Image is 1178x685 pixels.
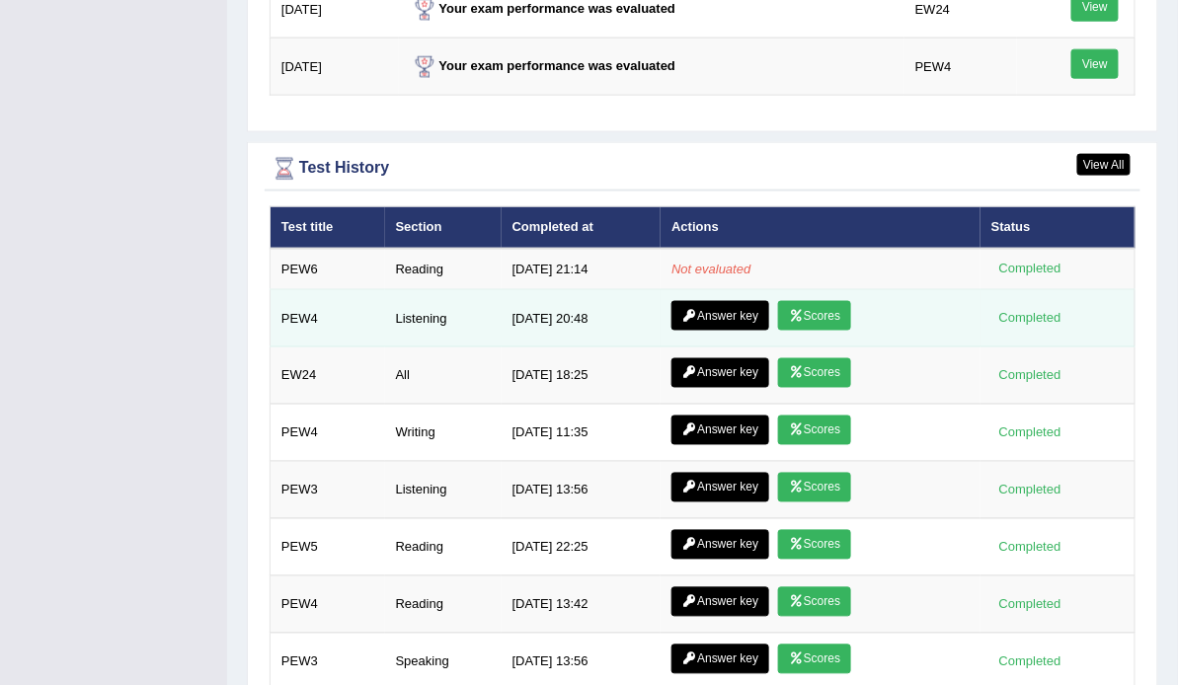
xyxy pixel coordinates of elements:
em: Not evaluated [671,262,750,276]
a: Scores [778,587,851,617]
div: Completed [991,308,1068,329]
a: Scores [778,530,851,560]
td: [DATE] 20:48 [502,290,662,347]
td: Reading [385,249,502,290]
a: Answer key [671,416,769,445]
a: View [1071,49,1119,79]
a: Answer key [671,473,769,502]
td: [DATE] 13:42 [502,576,662,634]
td: Writing [385,405,502,462]
td: [DATE] 22:25 [502,519,662,576]
td: [DATE] 21:14 [502,249,662,290]
a: Answer key [671,530,769,560]
a: Scores [778,301,851,331]
th: Section [385,207,502,249]
td: PEW4 [904,38,1017,96]
a: Answer key [671,587,769,617]
th: Status [981,207,1135,249]
div: Completed [991,594,1068,615]
td: All [385,347,502,405]
strong: Your exam performance was evaluated [410,58,676,73]
div: Completed [991,365,1068,386]
td: [DATE] 11:35 [502,405,662,462]
td: PEW4 [271,290,385,347]
a: Scores [778,645,851,674]
td: [DATE] 13:56 [502,462,662,519]
td: PEW6 [271,249,385,290]
td: EW24 [271,347,385,405]
td: Reading [385,576,502,634]
td: PEW4 [271,576,385,634]
th: Test title [271,207,385,249]
td: [DATE] 18:25 [502,347,662,405]
td: PEW5 [271,519,385,576]
a: Answer key [671,645,769,674]
td: Listening [385,462,502,519]
a: Answer key [671,358,769,388]
a: Answer key [671,301,769,331]
div: Completed [991,537,1068,558]
div: Completed [991,259,1068,279]
a: View All [1077,154,1131,176]
strong: Your exam performance was evaluated [410,1,676,16]
td: PEW3 [271,462,385,519]
div: Test History [270,154,1136,184]
div: Completed [991,422,1068,443]
td: Reading [385,519,502,576]
td: PEW4 [271,405,385,462]
a: Scores [778,473,851,502]
div: Completed [991,480,1068,500]
td: Listening [385,290,502,347]
div: Completed [991,651,1068,672]
td: [DATE] [271,38,399,96]
a: Scores [778,416,851,445]
a: Scores [778,358,851,388]
th: Actions [661,207,981,249]
th: Completed at [502,207,662,249]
